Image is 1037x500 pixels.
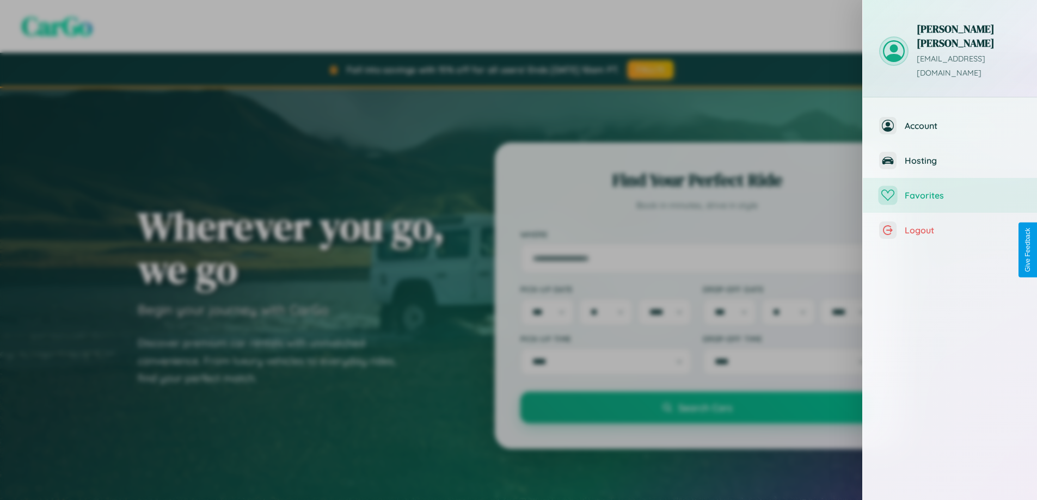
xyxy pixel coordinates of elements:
div: Give Feedback [1024,228,1032,272]
span: Logout [905,225,1021,236]
h3: [PERSON_NAME] [PERSON_NAME] [917,22,1021,50]
button: Hosting [863,143,1037,178]
p: [EMAIL_ADDRESS][DOMAIN_NAME] [917,52,1021,81]
button: Favorites [863,178,1037,213]
span: Favorites [905,190,1021,201]
button: Account [863,108,1037,143]
span: Account [905,120,1021,131]
button: Logout [863,213,1037,248]
span: Hosting [905,155,1021,166]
